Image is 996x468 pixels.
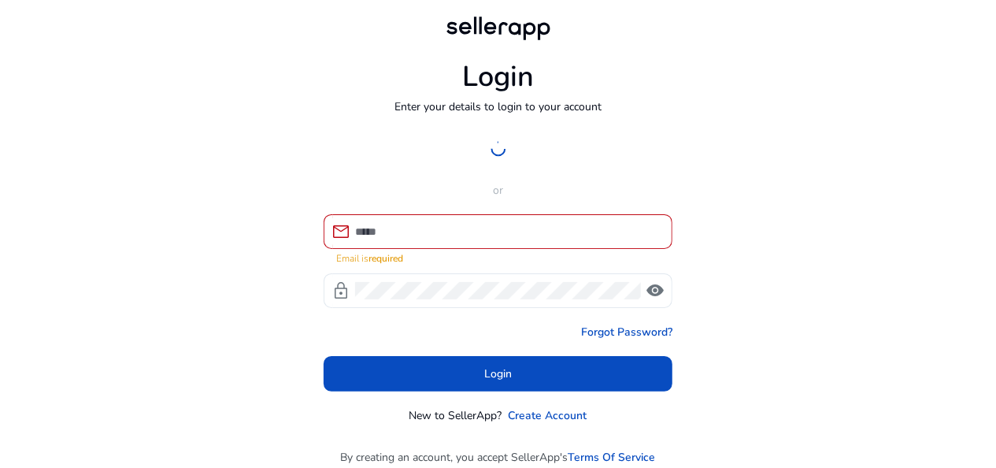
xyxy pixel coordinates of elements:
[462,60,534,94] h1: Login
[336,249,660,266] mat-error: Email is
[646,281,665,300] span: visibility
[324,356,672,392] button: Login
[331,281,350,300] span: lock
[324,182,672,199] p: or
[568,449,656,466] a: Terms Of Service
[509,407,587,424] a: Create Account
[484,366,512,382] span: Login
[331,222,350,241] span: mail
[394,98,602,115] p: Enter your details to login to your account
[581,324,672,340] a: Forgot Password?
[409,407,502,424] p: New to SellerApp?
[368,252,403,265] strong: required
